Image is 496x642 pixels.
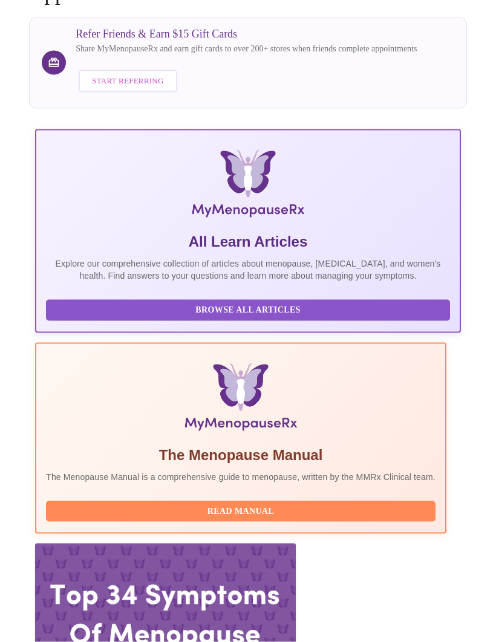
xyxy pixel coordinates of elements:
[79,70,177,92] button: Start Referring
[108,363,373,436] img: Menopause Manual
[46,446,436,465] h5: The Menopause Manual
[46,505,439,516] a: Read Manual
[46,300,450,321] button: Browse All Articles
[92,74,163,88] span: Start Referring
[46,304,453,314] a: Browse All Articles
[46,471,436,483] p: The Menopause Manual is a comprehensive guide to menopause, written by the MMRx Clinical team.
[76,28,417,41] h3: Refer Friends & Earn $15 Gift Cards
[46,232,450,251] h5: All Learn Articles
[46,258,450,282] p: Explore our comprehensive collection of articles about menopause, [MEDICAL_DATA], and women's hea...
[110,150,386,222] img: MyMenopauseRx Logo
[46,501,436,522] button: Read Manual
[76,43,417,55] p: Share MyMenopauseRx and earn gift cards to over 200+ stores when friends complete appointments
[76,64,180,99] a: Start Referring
[58,504,423,519] span: Read Manual
[58,303,438,318] span: Browse All Articles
